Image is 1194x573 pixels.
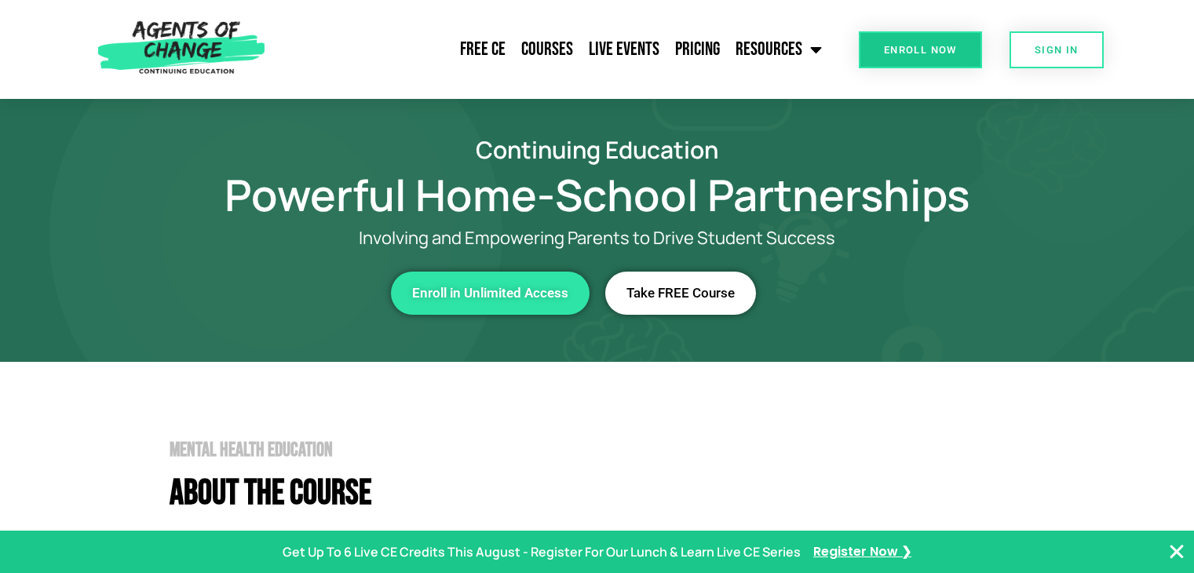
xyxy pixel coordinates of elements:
p: Get Up To 6 Live CE Credits This August - Register For Our Lunch & Learn Live CE Series [283,541,801,564]
h4: About The Course [170,476,1045,511]
h2: Continuing Education [150,138,1045,161]
h1: Powerful Home-School Partnerships [150,177,1045,213]
a: Take FREE Course [605,272,756,315]
a: Register Now ❯ [813,541,911,564]
a: Enroll Now [859,31,982,68]
a: SIGN IN [1010,31,1104,68]
a: Live Events [581,30,667,69]
button: Close Banner [1167,542,1186,561]
span: Enroll Now [884,45,957,55]
span: Enroll in Unlimited Access [412,286,568,300]
a: Enroll in Unlimited Access [391,272,590,315]
nav: Menu [272,30,830,69]
p: Involving and Empowering Parents to Drive Student Success [213,228,982,248]
span: Take FREE Course [626,286,735,300]
a: Resources [728,30,830,69]
b: Course Title: [170,528,267,549]
a: Pricing [667,30,728,69]
h2: Mental Health Education [170,440,1045,460]
a: Courses [513,30,581,69]
a: Free CE [452,30,513,69]
span: SIGN IN [1035,45,1079,55]
p: Powerful Home-School Partnerships: Involving and Empowering Parents to Drive Student Success [170,527,1045,551]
